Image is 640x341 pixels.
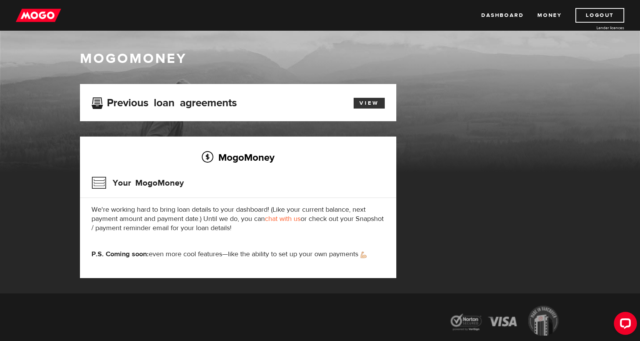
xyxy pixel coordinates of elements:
[575,8,624,23] a: Logout
[91,205,385,233] p: We're working hard to bring loan details to your dashboard! (Like your current balance, next paym...
[91,250,385,259] p: even more cool features—like the ability to set up your own payments
[91,173,184,193] h3: Your MogoMoney
[354,98,385,109] a: View
[91,250,149,259] strong: P.S. Coming soon:
[567,25,624,31] a: Lender licences
[537,8,562,23] a: Money
[265,214,301,223] a: chat with us
[91,97,237,107] h3: Previous loan agreements
[91,149,385,165] h2: MogoMoney
[608,309,640,341] iframe: LiveChat chat widget
[16,8,61,23] img: mogo_logo-11ee424be714fa7cbb0f0f49df9e16ec.png
[361,252,367,258] img: strong arm emoji
[80,51,560,67] h1: MogoMoney
[481,8,524,23] a: Dashboard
